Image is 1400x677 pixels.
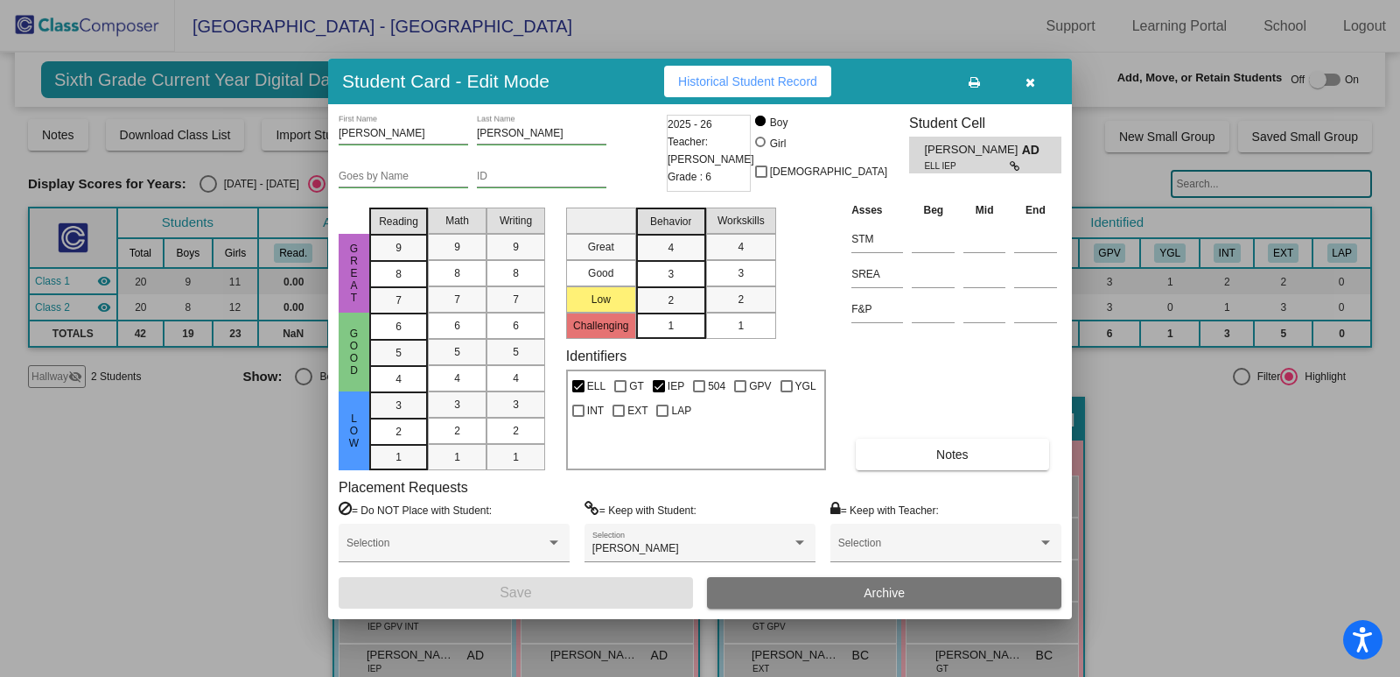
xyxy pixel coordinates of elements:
span: Behavior [650,214,691,229]
span: ELL IEP [924,159,1009,173]
span: INT [587,400,604,421]
button: Notes [856,439,1048,470]
span: 2 [395,424,402,440]
h3: Student Card - Edit Mode [342,70,549,92]
span: Save [500,585,531,600]
span: 7 [513,292,519,307]
span: 5 [513,344,519,360]
span: Historical Student Record [678,74,817,88]
span: 9 [395,240,402,256]
h3: Student Cell [909,115,1061,131]
span: 3 [395,398,402,413]
span: 4 [738,239,744,255]
span: 1 [668,318,674,334]
span: [PERSON_NAME] [924,141,1021,159]
label: = Keep with Teacher: [830,501,939,518]
span: 8 [395,266,402,282]
label: Placement Requests [339,479,468,496]
span: 2 [668,293,674,308]
span: GT [629,376,644,397]
span: 504 [708,376,725,397]
span: 4 [395,371,402,387]
span: 2 [513,423,519,439]
span: LAP [671,400,691,421]
span: Notes [936,448,969,462]
span: 2025 - 26 [668,116,712,133]
span: 3 [668,266,674,282]
div: Girl [769,136,787,152]
span: ELL [587,376,605,397]
span: Reading [379,214,418,229]
span: 6 [454,318,460,334]
span: 7 [454,292,460,307]
input: goes by name [339,171,468,183]
span: 5 [454,344,460,360]
span: 5 [395,345,402,361]
span: 7 [395,293,402,308]
span: 2 [738,292,744,307]
span: Archive [864,586,905,600]
th: Beg [907,201,959,220]
button: Archive [707,577,1061,609]
span: 6 [513,318,519,334]
span: YGL [795,376,816,397]
span: 1 [395,449,402,465]
span: 4 [668,240,674,256]
div: Boy [769,115,788,130]
button: Historical Student Record [664,66,831,97]
label: Identifiers [566,348,626,364]
span: IEP [668,376,684,397]
label: = Do NOT Place with Student: [339,501,492,518]
span: 8 [513,265,519,281]
span: 1 [738,318,744,334]
th: Asses [847,201,907,220]
input: assessment [851,261,903,287]
span: 1 [513,449,519,465]
span: [PERSON_NAME] [592,542,679,554]
span: 9 [513,239,519,255]
span: 6 [395,319,402,335]
input: assessment [851,296,903,322]
span: 4 [513,370,519,386]
span: Math [445,213,469,229]
label: = Keep with Student: [584,501,696,518]
span: 2 [454,423,460,439]
span: Teacher: [PERSON_NAME] [668,133,754,168]
span: 3 [513,397,519,413]
span: 1 [454,449,460,465]
span: GPV [749,376,771,397]
span: EXT [627,400,647,421]
th: Mid [959,201,1010,220]
span: Low [346,413,362,449]
input: assessment [851,226,903,252]
span: 4 [454,370,460,386]
span: Grade : 6 [668,168,711,186]
span: [DEMOGRAPHIC_DATA] [770,161,887,182]
span: AD [1022,141,1046,159]
span: Writing [500,213,532,229]
span: Great [346,243,362,304]
span: 8 [454,265,460,281]
th: End [1010,201,1061,220]
span: 3 [738,265,744,281]
span: 9 [454,239,460,255]
span: 3 [454,397,460,413]
span: Good [346,328,362,377]
span: Workskills [717,213,765,229]
button: Save [339,577,693,609]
